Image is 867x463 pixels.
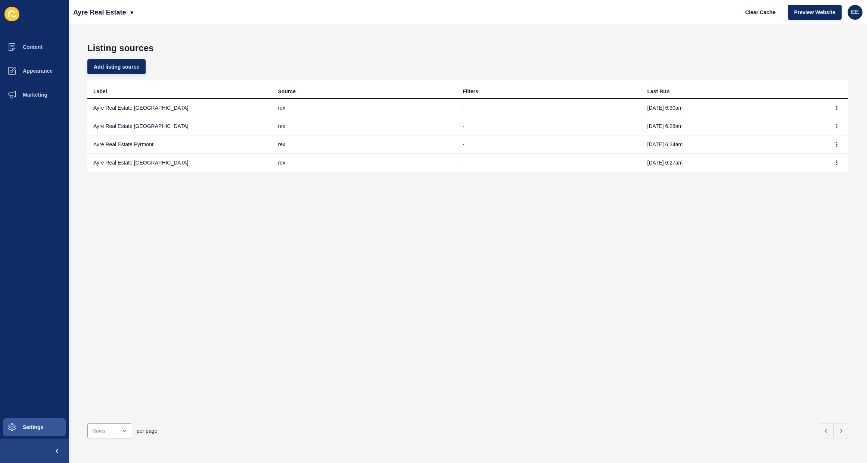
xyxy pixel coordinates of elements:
[647,88,670,95] div: Last Run
[73,3,126,22] p: Ayre Real Estate
[794,9,835,16] span: Preview Website
[457,117,641,135] td: -
[457,154,641,172] td: -
[272,154,457,172] td: rex
[739,5,782,20] button: Clear Cache
[93,88,107,95] div: Label
[641,117,826,135] td: [DATE] 6:28am
[278,88,296,95] div: Source
[457,99,641,117] td: -
[87,135,272,154] td: Ayre Real Estate Pyrmont
[463,88,478,95] div: Filters
[87,154,272,172] td: Ayre Real Estate [GEOGRAPHIC_DATA]
[457,135,641,154] td: -
[851,9,859,16] span: EE
[87,117,272,135] td: Ayre Real Estate [GEOGRAPHIC_DATA]
[641,99,826,117] td: [DATE] 6:30am
[641,154,826,172] td: [DATE] 6:27am
[272,117,457,135] td: rex
[94,63,139,71] span: Add listing source
[87,59,146,74] button: Add listing source
[272,99,457,117] td: rex
[788,5,842,20] button: Preview Website
[87,423,132,438] div: open menu
[745,9,776,16] span: Clear Cache
[87,43,848,53] h1: Listing sources
[137,427,157,435] span: per page
[87,99,272,117] td: Ayre Real Estate [GEOGRAPHIC_DATA]
[272,135,457,154] td: rex
[641,135,826,154] td: [DATE] 6:24am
